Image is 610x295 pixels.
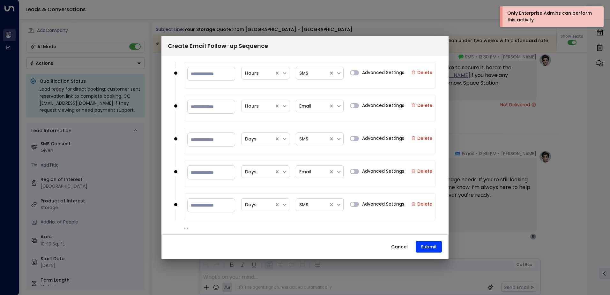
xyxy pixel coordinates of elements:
span: Advanced Settings [362,69,404,76]
button: Add More [174,228,201,233]
span: Advanced Settings [362,102,404,109]
span: Advanced Settings [362,201,404,208]
div: Only Enterprise Admins can perform this activity [507,10,595,23]
label: Delete [411,201,432,207]
label: Delete [411,103,432,108]
label: Delete [411,169,432,174]
button: Submit [416,241,442,253]
label: Delete [411,70,432,75]
span: Advanced Settings [362,168,404,175]
button: Cancel [386,241,413,253]
div: Create Email Follow-up Sequence [161,36,449,56]
span: Advanced Settings [362,135,404,142]
label: Delete [411,136,432,141]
